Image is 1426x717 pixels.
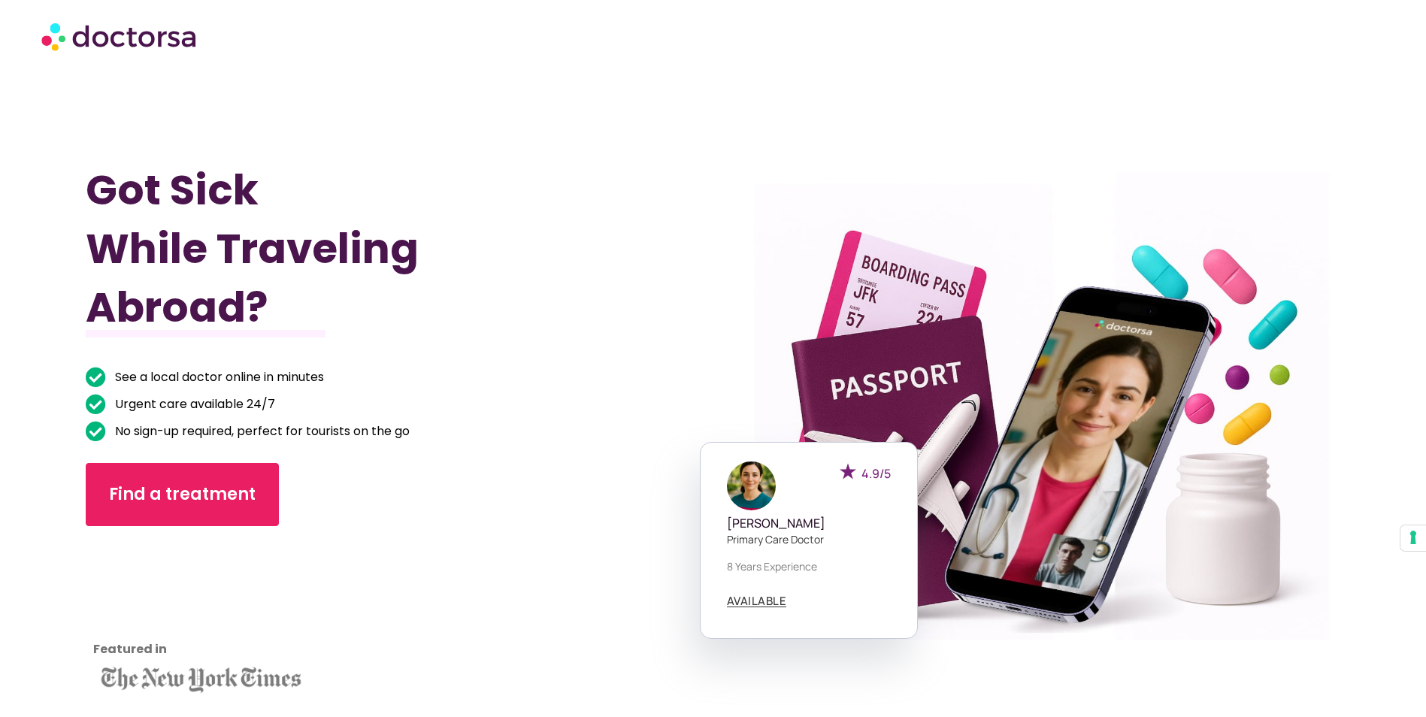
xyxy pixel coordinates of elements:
p: Primary care doctor [727,531,891,547]
iframe: Customer reviews powered by Trustpilot [93,549,229,661]
span: No sign-up required, perfect for tourists on the go [111,421,410,442]
span: AVAILABLE [727,595,787,607]
h5: [PERSON_NAME] [727,516,891,531]
a: Find a treatment [86,463,279,526]
span: Urgent care available 24/7 [111,394,275,415]
h1: Got Sick While Traveling Abroad? [86,161,619,337]
span: 4.9/5 [861,465,891,482]
p: 8 years experience [727,558,891,574]
strong: Featured in [93,640,167,658]
button: Your consent preferences for tracking technologies [1400,525,1426,551]
span: See a local doctor online in minutes [111,367,324,388]
span: Find a treatment [109,483,256,507]
a: AVAILABLE [727,595,787,607]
